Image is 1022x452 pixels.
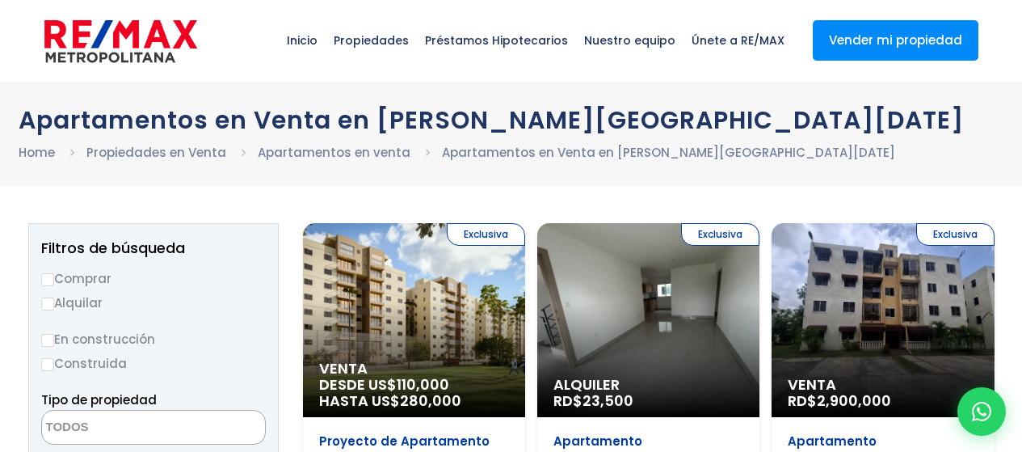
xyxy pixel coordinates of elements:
textarea: Search [42,411,199,446]
input: En construcción [41,334,54,347]
span: 2,900,000 [817,391,891,411]
a: Vender mi propiedad [813,20,978,61]
label: Comprar [41,268,266,289]
p: Apartamento [553,433,743,450]
p: Apartamento [788,433,978,450]
label: Alquilar [41,293,266,313]
span: Tipo de propiedad [41,391,157,408]
img: remax-metropolitana-logo [44,17,197,65]
span: DESDE US$ [319,377,509,409]
span: 23,500 [582,391,633,411]
input: Construida [41,358,54,371]
span: Venta [788,377,978,393]
span: Nuestro equipo [576,16,683,65]
span: Exclusiva [681,223,759,246]
li: Apartamentos en Venta en [PERSON_NAME][GEOGRAPHIC_DATA][DATE] [442,142,895,163]
label: Construida [41,353,266,374]
input: Alquilar [41,298,54,310]
span: Venta [319,361,509,377]
span: Préstamos Hipotecarios [417,16,576,65]
span: Únete a RE/MAX [683,16,793,65]
span: RD$ [788,391,891,411]
span: HASTA US$ [319,393,509,409]
span: RD$ [553,391,633,411]
span: 280,000 [400,391,461,411]
span: 110,000 [397,374,449,395]
span: Exclusiva [447,223,525,246]
input: Comprar [41,273,54,286]
span: Exclusiva [916,223,995,246]
label: En construcción [41,329,266,349]
span: Alquiler [553,377,743,393]
a: Apartamentos en venta [258,144,410,161]
a: Home [19,144,55,161]
p: Proyecto de Apartamento [319,433,509,450]
span: Propiedades [326,16,417,65]
h1: Apartamentos en Venta en [PERSON_NAME][GEOGRAPHIC_DATA][DATE] [19,106,1004,134]
span: Inicio [279,16,326,65]
a: Propiedades en Venta [86,144,226,161]
h2: Filtros de búsqueda [41,240,266,256]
